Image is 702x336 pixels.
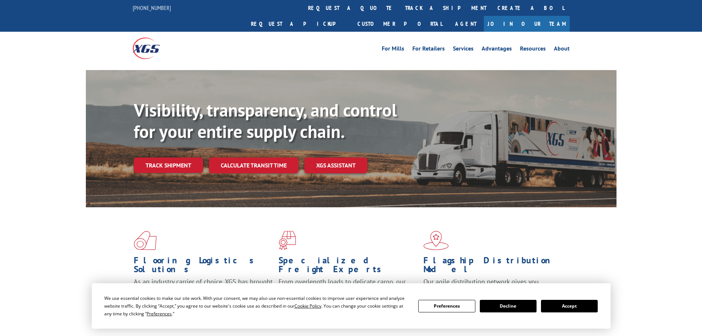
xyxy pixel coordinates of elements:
[304,157,367,173] a: XGS ASSISTANT
[134,157,203,173] a: Track shipment
[480,300,537,312] button: Decline
[482,46,512,54] a: Advantages
[352,16,448,32] a: Customer Portal
[134,277,273,304] span: As an industry carrier of choice, XGS has brought innovation and dedication to flooring logistics...
[541,300,598,312] button: Accept
[423,277,559,295] span: Our agile distribution network gives you nationwide inventory management on demand.
[554,46,570,54] a: About
[418,300,475,312] button: Preferences
[134,98,397,143] b: Visibility, transparency, and control for your entire supply chain.
[423,256,563,277] h1: Flagship Distribution Model
[520,46,546,54] a: Resources
[245,16,352,32] a: Request a pickup
[279,231,296,250] img: xgs-icon-focused-on-flooring-red
[484,16,570,32] a: Join Our Team
[209,157,298,173] a: Calculate transit time
[453,46,474,54] a: Services
[448,16,484,32] a: Agent
[104,294,409,318] div: We use essential cookies to make our site work. With your consent, we may also use non-essential ...
[133,4,171,11] a: [PHONE_NUMBER]
[92,283,611,329] div: Cookie Consent Prompt
[294,303,321,309] span: Cookie Policy
[423,231,449,250] img: xgs-icon-flagship-distribution-model-red
[279,256,418,277] h1: Specialized Freight Experts
[134,256,273,277] h1: Flooring Logistics Solutions
[382,46,404,54] a: For Mills
[279,277,418,310] p: From overlength loads to delicate cargo, our experienced staff knows the best way to move your fr...
[134,231,157,250] img: xgs-icon-total-supply-chain-intelligence-red
[412,46,445,54] a: For Retailers
[147,311,172,317] span: Preferences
